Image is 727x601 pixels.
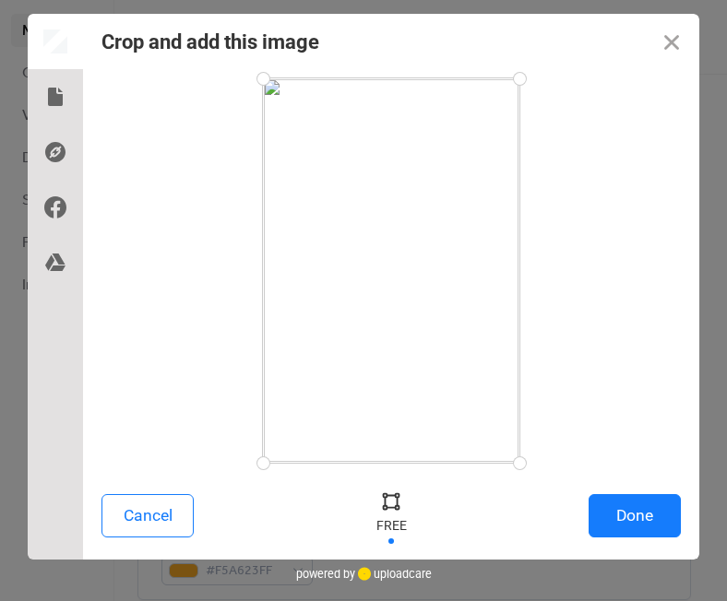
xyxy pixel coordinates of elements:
div: Direct Link [28,124,83,180]
div: Google Drive [28,235,83,290]
div: Crop and add this image [101,30,319,53]
button: Close [644,14,699,69]
button: Cancel [101,494,194,537]
div: Local Files [28,69,83,124]
div: Preview [28,14,83,69]
div: Facebook [28,180,83,235]
button: Done [589,494,681,537]
div: powered by [296,560,432,587]
a: uploadcare [355,567,432,581]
